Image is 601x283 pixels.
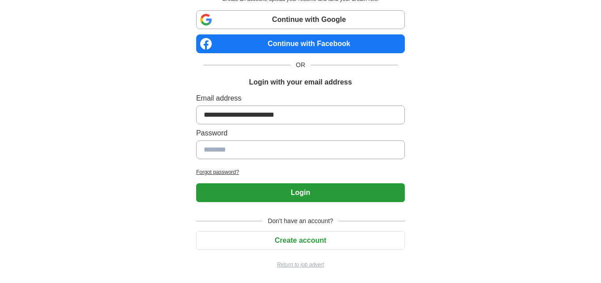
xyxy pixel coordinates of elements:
[196,183,405,202] button: Login
[196,34,405,53] a: Continue with Facebook
[196,261,405,269] a: Return to job advert
[196,168,405,176] a: Forgot password?
[290,60,311,70] span: OR
[262,216,339,226] span: Don't have an account?
[196,10,405,29] a: Continue with Google
[196,128,405,139] label: Password
[196,231,405,250] button: Create account
[196,237,405,244] a: Create account
[196,93,405,104] label: Email address
[249,77,352,88] h1: Login with your email address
